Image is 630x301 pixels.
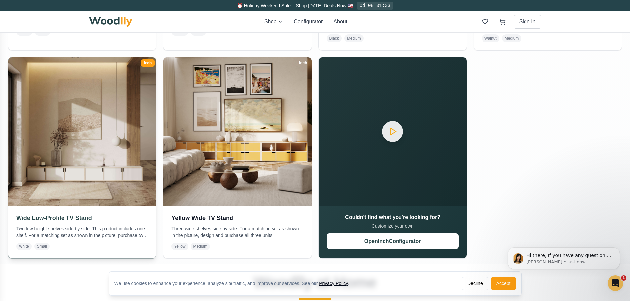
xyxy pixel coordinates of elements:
[16,243,32,250] span: White
[5,54,160,209] img: Wide Low-Profile TV Stand
[327,233,459,249] button: OpenInchConfigurator
[502,34,522,42] span: Medium
[264,18,283,26] button: Shop
[621,275,626,281] span: 1
[327,223,459,229] p: Customize your own
[171,225,303,239] p: Three wide shelves side by side. For a matching set as shown in the picture, design and purchase ...
[608,275,623,291] iframe: Intercom live chat
[482,34,499,42] span: Walnut
[514,15,541,29] button: Sign In
[171,213,303,223] h3: Yellow Wide TV Stand
[498,234,630,283] iframe: Intercom notifications message
[327,213,459,221] h3: Couldn't find what you're looking for?
[357,2,393,10] div: 0d 08:01:33
[296,59,310,67] div: Inch
[191,243,210,250] span: Medium
[319,281,348,286] a: Privacy Policy
[171,243,188,250] span: Yellow
[89,17,133,27] img: Woodlly
[141,59,155,67] div: Inch
[16,213,148,223] h3: Wide Low-Profile TV Stand
[294,18,323,26] button: Configurator
[163,57,311,205] img: Yellow Wide TV Stand
[114,280,355,287] div: We use cookies to enhance your experience, analyze site traffic, and improve our services. See our .
[462,277,488,290] button: Decline
[344,34,364,42] span: Medium
[333,18,347,26] button: About
[327,34,342,42] span: Black
[16,225,148,239] p: Two low height shelves side by side. This product includes one shelf. For a matching set as shown...
[237,3,353,8] span: ⏰ Holiday Weekend Sale – Shop [DATE] Deals Now 🇺🇸
[34,243,50,250] span: Small
[491,277,516,290] button: Accept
